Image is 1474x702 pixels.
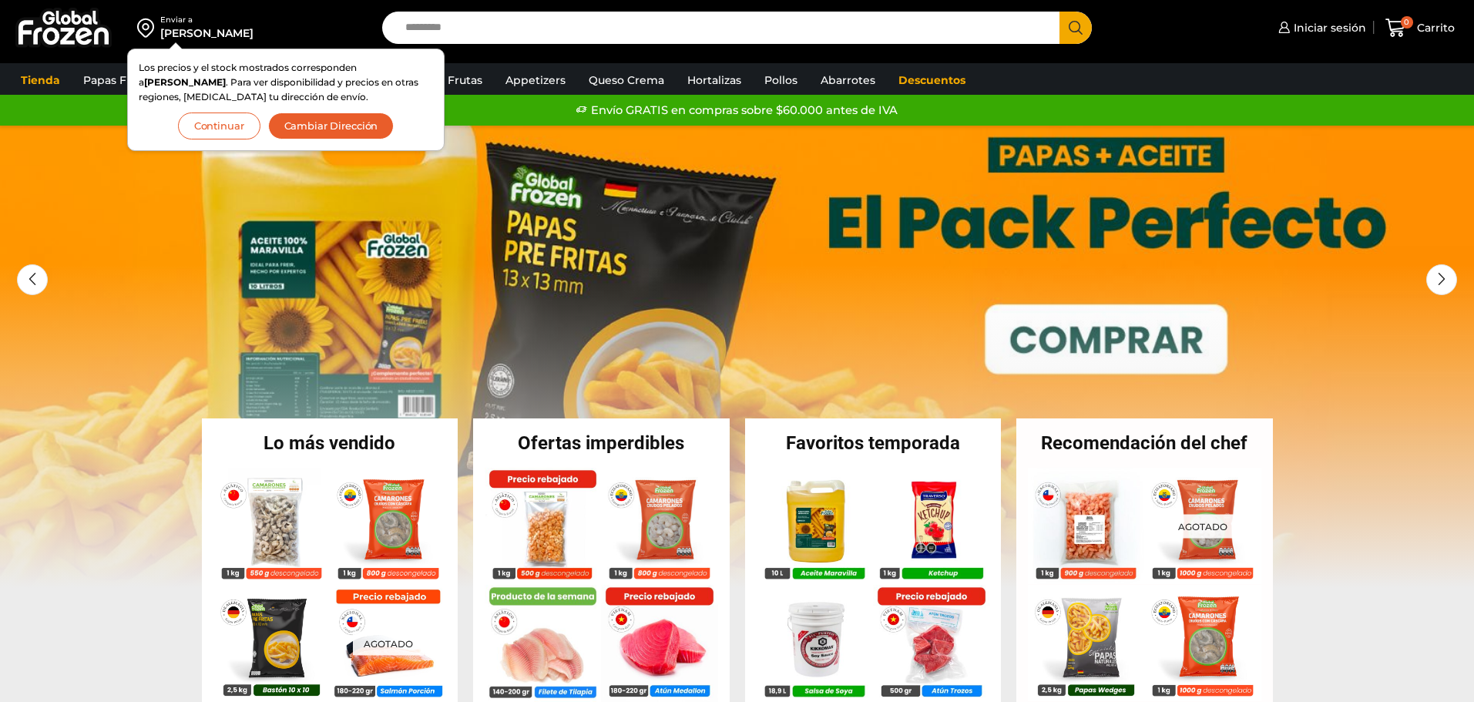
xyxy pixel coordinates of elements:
[139,60,433,105] p: Los precios y el stock mostrados corresponden a . Para ver disponibilidad y precios en otras regi...
[1274,12,1366,43] a: Iniciar sesión
[1382,10,1459,46] a: 0 Carrito
[1059,12,1092,44] button: Search button
[137,15,160,41] img: address-field-icon.svg
[757,65,805,95] a: Pollos
[144,76,226,88] strong: [PERSON_NAME]
[1016,434,1273,452] h2: Recomendación del chef
[498,65,573,95] a: Appetizers
[160,25,254,41] div: [PERSON_NAME]
[160,15,254,25] div: Enviar a
[76,65,158,95] a: Papas Fritas
[891,65,973,95] a: Descuentos
[745,434,1002,452] h2: Favoritos temporada
[1413,20,1455,35] span: Carrito
[473,434,730,452] h2: Ofertas imperdibles
[202,434,458,452] h2: Lo más vendido
[352,632,423,656] p: Agotado
[268,113,395,139] button: Cambiar Dirección
[13,65,68,95] a: Tienda
[178,113,260,139] button: Continuar
[680,65,749,95] a: Hortalizas
[1290,20,1366,35] span: Iniciar sesión
[581,65,672,95] a: Queso Crema
[1401,16,1413,29] span: 0
[813,65,883,95] a: Abarrotes
[1167,514,1238,538] p: Agotado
